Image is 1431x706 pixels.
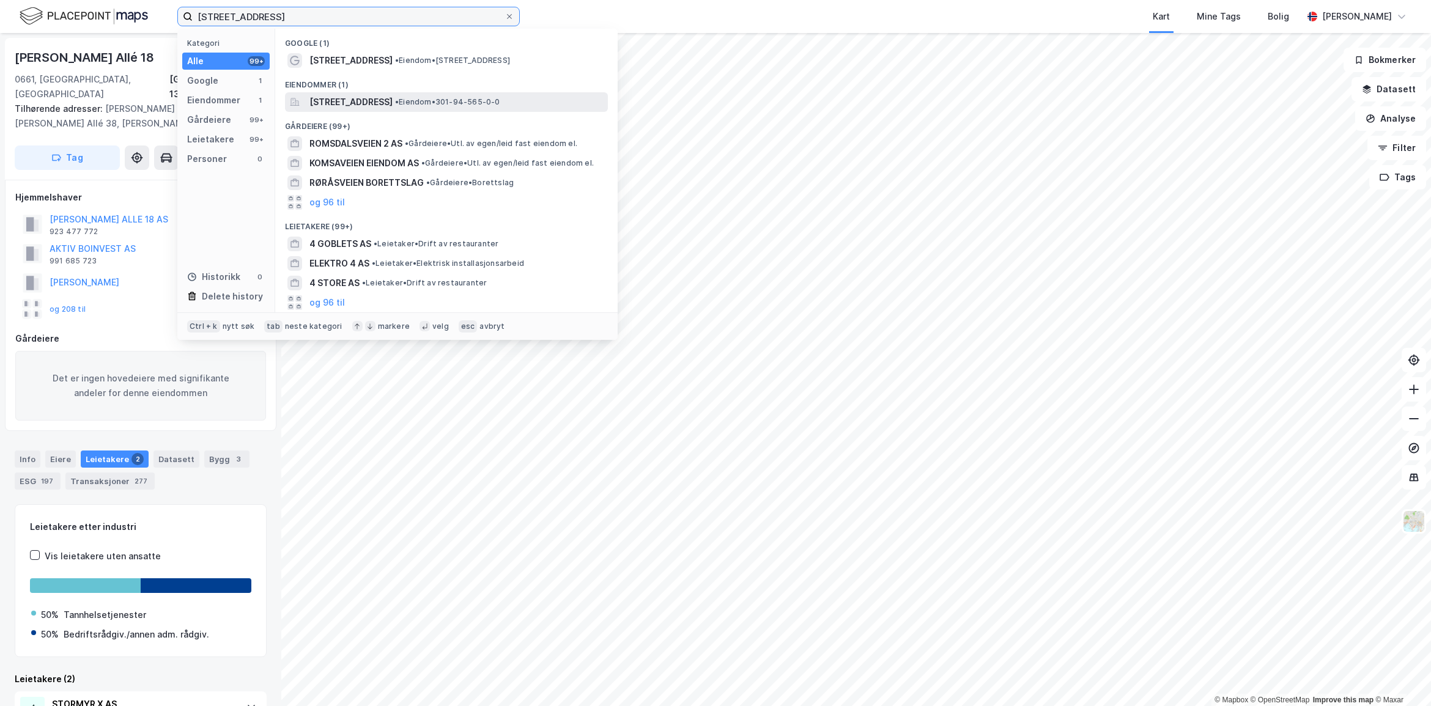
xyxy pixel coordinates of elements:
[275,212,618,234] div: Leietakere (99+)
[309,295,345,310] button: og 96 til
[187,54,204,68] div: Alle
[1370,647,1431,706] div: Kontrollprogram for chat
[421,158,594,168] span: Gårdeiere • Utl. av egen/leid fast eiendom el.
[309,156,419,171] span: KOMSAVEIEN EIENDOM AS
[1251,696,1310,704] a: OpenStreetMap
[405,139,577,149] span: Gårdeiere • Utl. av egen/leid fast eiendom el.
[187,93,240,108] div: Eiendommer
[275,70,618,92] div: Eiendommer (1)
[45,549,161,564] div: Vis leietakere uten ansatte
[248,115,265,125] div: 99+
[309,237,371,251] span: 4 GOBLETS AS
[187,132,234,147] div: Leietakere
[1369,165,1426,189] button: Tags
[81,450,149,468] div: Leietakere
[362,278,487,288] span: Leietaker • Drift av restauranter
[309,175,424,190] span: RØRÅSVEIEN BORETTSLAG
[187,39,270,48] div: Kategori
[193,7,505,26] input: Søk på adresse, matrikkel, gårdeiere, leietakere eller personer
[275,112,618,134] div: Gårdeiere (99+)
[153,450,199,468] div: Datasett
[378,322,410,331] div: markere
[202,289,263,304] div: Delete history
[64,608,146,622] div: Tannhelsetjenester
[309,53,393,68] span: [STREET_ADDRESS]
[15,450,40,468] div: Info
[362,278,366,287] span: •
[479,322,505,331] div: avbryt
[1402,510,1425,533] img: Z
[41,608,59,622] div: 50%
[41,627,59,642] div: 50%
[309,276,360,290] span: 4 STORE AS
[1313,696,1374,704] a: Improve this map
[64,627,209,642] div: Bedriftsrådgiv./annen adm. rådgiv.
[15,331,266,346] div: Gårdeiere
[1355,106,1426,131] button: Analyse
[187,112,231,127] div: Gårdeiere
[15,190,266,205] div: Hjemmelshaver
[187,152,227,166] div: Personer
[1268,9,1289,24] div: Bolig
[255,154,265,164] div: 0
[1351,77,1426,101] button: Datasett
[426,178,430,187] span: •
[1370,647,1431,706] iframe: Chat Widget
[248,56,265,66] div: 99+
[187,270,240,284] div: Historikk
[426,178,514,188] span: Gårdeiere • Borettslag
[255,95,265,105] div: 1
[1344,48,1426,72] button: Bokmerker
[372,259,524,268] span: Leietaker • Elektrisk installasjonsarbeid
[285,322,342,331] div: neste kategori
[39,475,56,487] div: 197
[275,29,618,51] div: Google (1)
[1215,696,1248,704] a: Mapbox
[264,320,283,333] div: tab
[15,72,169,101] div: 0661, [GEOGRAPHIC_DATA], [GEOGRAPHIC_DATA]
[169,72,267,101] div: [GEOGRAPHIC_DATA], 130/219
[232,453,245,465] div: 3
[65,473,155,490] div: Transaksjoner
[1322,9,1392,24] div: [PERSON_NAME]
[309,256,369,271] span: ELEKTRO 4 AS
[309,136,402,151] span: ROMSDALSVEIEN 2 AS
[255,76,265,86] div: 1
[395,97,500,107] span: Eiendom • 301-94-565-0-0
[131,453,144,465] div: 2
[395,56,510,65] span: Eiendom • [STREET_ADDRESS]
[248,134,265,144] div: 99+
[187,320,220,333] div: Ctrl + k
[15,351,266,421] div: Det er ingen hovedeiere med signifikante andeler for denne eiendommen
[374,239,377,248] span: •
[374,239,498,249] span: Leietaker • Drift av restauranter
[255,272,265,282] div: 0
[223,322,255,331] div: nytt søk
[187,73,218,88] div: Google
[1153,9,1170,24] div: Kart
[15,672,267,686] div: Leietakere (2)
[1197,9,1241,24] div: Mine Tags
[421,158,425,167] span: •
[30,520,251,534] div: Leietakere etter industri
[309,95,393,109] span: [STREET_ADDRESS]
[15,101,257,131] div: [PERSON_NAME] Allé 40, [PERSON_NAME] Allé 38, [PERSON_NAME] Allé 20
[15,103,105,114] span: Tilhørende adresser:
[20,6,148,27] img: logo.f888ab2527a4732fd821a326f86c7f29.svg
[1367,136,1426,160] button: Filter
[395,56,399,65] span: •
[204,450,250,468] div: Bygg
[132,475,150,487] div: 277
[309,195,345,210] button: og 96 til
[50,227,98,237] div: 923 477 772
[15,473,61,490] div: ESG
[432,322,449,331] div: velg
[459,320,478,333] div: esc
[45,450,76,468] div: Eiere
[15,145,120,170] button: Tag
[50,256,97,266] div: 991 685 723
[372,259,375,268] span: •
[15,48,157,67] div: [PERSON_NAME] Allé 18
[405,139,409,148] span: •
[395,97,399,106] span: •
